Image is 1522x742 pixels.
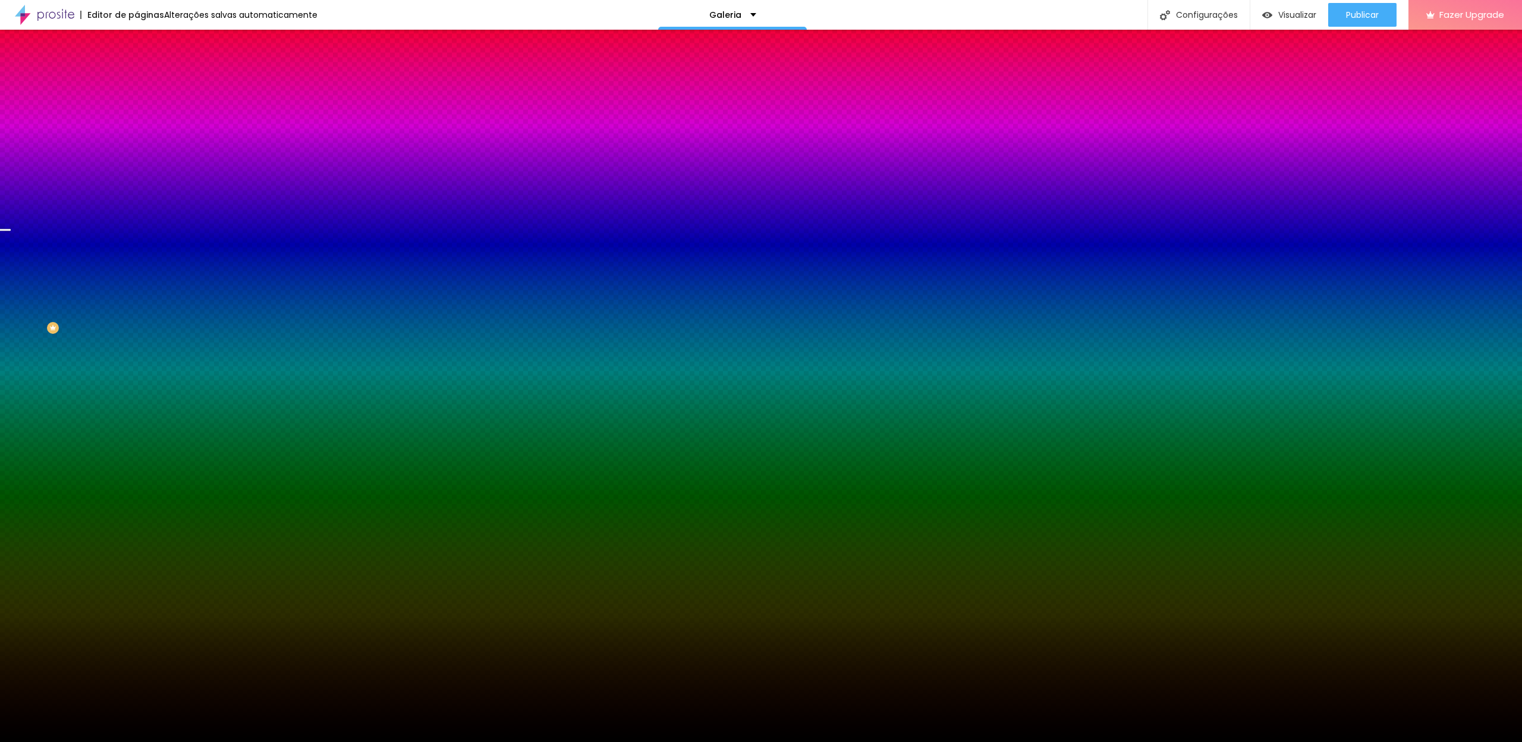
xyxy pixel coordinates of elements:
[1250,3,1328,27] button: Visualizar
[1160,10,1170,20] img: Icone
[1346,10,1379,20] span: Publicar
[164,11,317,19] div: Alterações salvas automaticamente
[709,11,741,19] p: Galeria
[1262,10,1272,20] img: view-1.svg
[1439,10,1504,20] span: Fazer Upgrade
[1328,3,1397,27] button: Publicar
[1278,10,1316,20] span: Visualizar
[80,11,164,19] div: Editor de páginas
